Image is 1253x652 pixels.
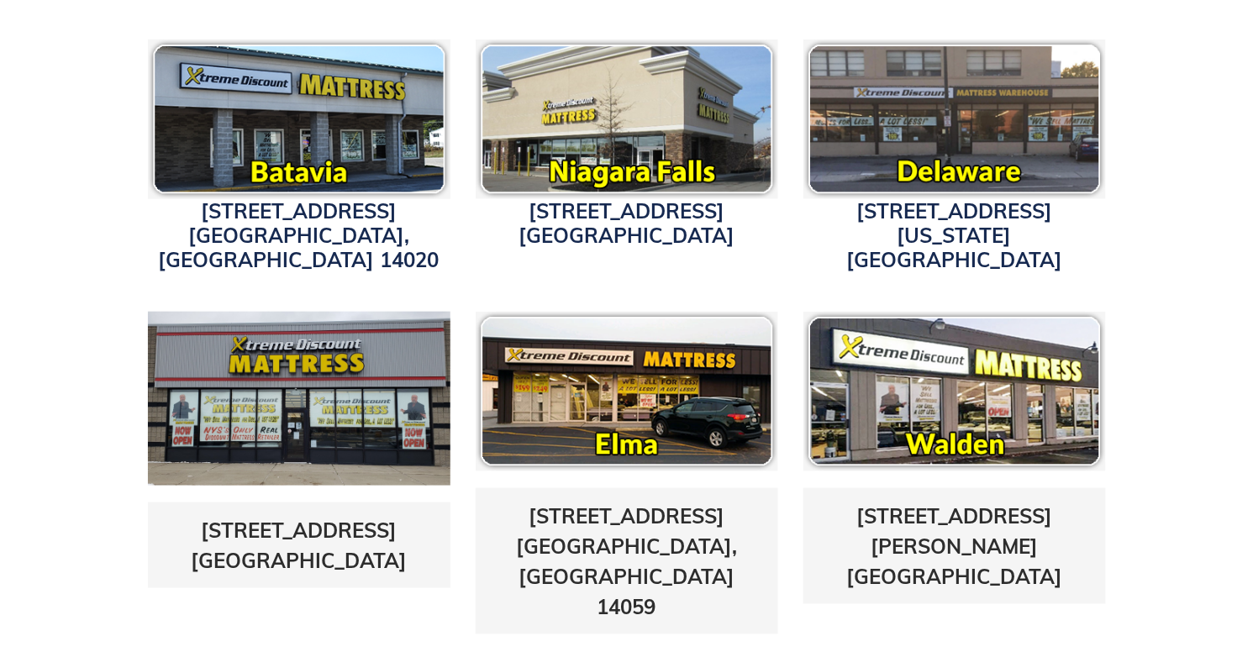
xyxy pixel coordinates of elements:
a: [STREET_ADDRESS][PERSON_NAME][GEOGRAPHIC_DATA] [846,503,1062,589]
a: [STREET_ADDRESS][US_STATE][GEOGRAPHIC_DATA] [846,198,1062,272]
a: [STREET_ADDRESS][GEOGRAPHIC_DATA] [191,518,407,573]
img: pf-16118c81--waldenicon.png [803,312,1106,471]
a: [STREET_ADDRESS][GEOGRAPHIC_DATA] [519,198,734,248]
img: pf-118c8166--delawareicon.png [803,39,1106,199]
img: pf-8166afa1--elmaicon.png [476,312,778,471]
a: [STREET_ADDRESS][GEOGRAPHIC_DATA], [GEOGRAPHIC_DATA] 14020 [159,198,440,272]
a: [STREET_ADDRESS][GEOGRAPHIC_DATA], [GEOGRAPHIC_DATA] 14059 [516,503,737,619]
img: pf-c8c7db02--bataviaicon.png [148,39,450,199]
img: Xtreme Discount Mattress Niagara Falls [476,39,778,199]
img: transit-store-photo2-1642015179745.jpg [148,312,450,486]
